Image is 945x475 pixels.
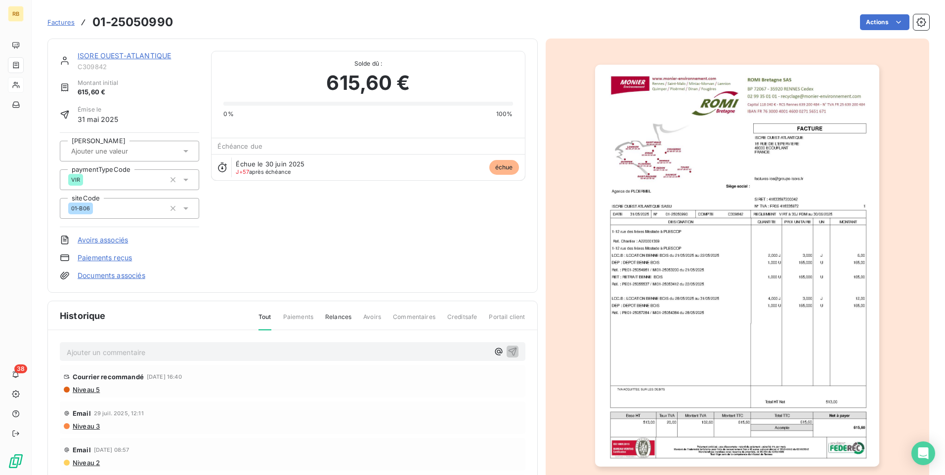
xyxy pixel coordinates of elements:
span: VIR [71,177,80,183]
span: 31 mai 2025 [78,114,119,124]
span: Email [73,409,91,417]
span: Tout [258,313,271,330]
span: 615,60 € [78,87,118,97]
div: Open Intercom Messenger [911,441,935,465]
span: après échéance [236,169,291,175]
span: Email [73,446,91,454]
span: Relances [325,313,351,329]
img: invoice_thumbnail [595,65,879,467]
span: 0% [223,110,233,119]
span: Portail client [489,313,525,329]
a: ISORE OUEST-ATLANTIQUE [78,51,171,60]
span: Factures [47,18,75,26]
span: Courrier recommandé [73,373,144,381]
span: Échéance due [217,142,262,150]
a: Documents associés [78,271,145,280]
span: [DATE] 08:57 [94,447,129,453]
a: Avoirs associés [78,235,128,245]
span: J+57 [236,168,249,175]
img: Logo LeanPay [8,453,24,469]
span: Avoirs [363,313,381,329]
span: C309842 [78,63,199,71]
span: 29 juil. 2025, 12:11 [94,410,144,416]
span: Émise le [78,105,119,114]
span: échue [489,160,519,175]
span: Paiements [283,313,313,329]
span: Niveau 3 [72,422,100,430]
span: Historique [60,309,106,322]
button: Actions [860,14,909,30]
span: 01-B06 [71,205,90,211]
span: 615,60 € [326,68,410,98]
span: Creditsafe [447,313,477,329]
h3: 01-25050990 [92,13,173,31]
span: 38 [14,364,27,373]
input: Ajouter une valeur [70,147,170,156]
span: 100% [496,110,513,119]
span: Commentaires [393,313,435,329]
span: Niveau 5 [72,386,100,394]
div: RB [8,6,24,22]
span: Solde dû : [223,59,513,68]
a: Factures [47,17,75,27]
a: Paiements reçus [78,253,132,263]
span: Échue le 30 juin 2025 [236,160,304,168]
span: [DATE] 16:40 [147,374,182,380]
span: Montant initial [78,79,118,87]
span: Niveau 2 [72,459,100,467]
